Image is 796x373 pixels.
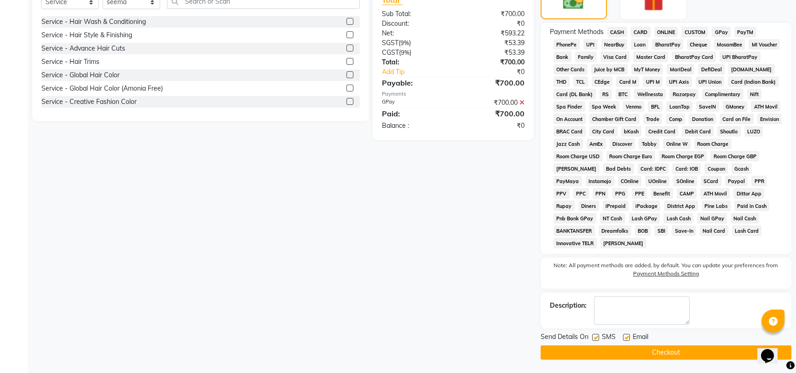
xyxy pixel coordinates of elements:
[681,27,708,37] span: CUSTOM
[672,163,701,174] span: Card: IOB
[643,76,663,87] span: UPI M
[634,89,666,99] span: Wellnessta
[731,213,759,224] span: Nail Cash
[720,114,754,124] span: Card on File
[632,188,647,199] span: PPE
[702,201,731,211] span: Pine Labs
[687,39,710,50] span: Cheque
[41,70,120,80] div: Service - Global Hair Color
[701,176,721,186] span: SCard
[375,67,467,77] a: Add Tip
[751,176,767,186] span: PPR
[667,64,694,75] span: MariDeal
[725,176,748,186] span: Paypal
[41,97,137,107] div: Service - Creative Fashion Color
[591,64,628,75] span: Juice by MCB
[638,163,669,174] span: Card: IDFC
[672,225,696,236] span: Save-In
[382,90,525,98] div: Payments
[41,44,125,53] div: Service - Advance Hair Cuts
[631,39,648,50] span: Loan
[732,225,762,236] span: Lash Card
[587,138,606,149] span: AmEx
[401,49,410,56] span: 9%
[621,126,642,137] span: bKash
[603,201,629,211] span: iPrepaid
[600,238,646,248] span: [PERSON_NAME]
[573,188,589,199] span: PPC
[375,48,453,57] div: ( )
[666,76,692,87] span: UPI Axis
[645,176,669,186] span: UOnline
[603,163,634,174] span: Bad Debts
[382,48,399,57] span: CGST
[712,27,731,37] span: GPay
[554,52,571,62] span: Bank
[652,39,683,50] span: BharatPay
[554,163,600,174] span: [PERSON_NAME]
[749,39,780,50] span: MI Voucher
[541,345,791,360] button: Checkout
[375,98,453,108] div: GPay
[648,101,663,112] span: BFL
[728,76,779,87] span: Card (Indian Bank)
[466,67,531,77] div: ₹0
[453,19,531,29] div: ₹0
[589,101,619,112] span: Spa Week
[375,121,453,131] div: Balance :
[554,225,595,236] span: BANKTANSFER
[612,188,628,199] span: PPG
[554,213,596,224] span: Pnb Bank GPay
[554,138,583,149] span: Jazz Cash
[554,64,588,75] span: Other Cards
[635,225,651,236] span: BOB
[375,108,453,119] div: Paid:
[586,176,614,186] span: Instamojo
[654,27,678,37] span: ONLINE
[554,238,597,248] span: Innovative TELR
[694,138,732,149] span: Room Charge
[375,29,453,38] div: Net:
[453,57,531,67] div: ₹700.00
[453,98,531,108] div: ₹700.00
[734,201,770,211] span: Paid in Cash
[453,38,531,48] div: ₹53.39
[700,225,728,236] span: Nail Card
[677,188,697,199] span: CAMP
[583,39,598,50] span: UPI
[453,9,531,19] div: ₹700.00
[453,108,531,119] div: ₹700.00
[696,101,719,112] span: SaveIN
[41,84,163,93] div: Service - Global Hair Color (Amonia Free)
[610,138,635,149] span: Discover
[645,126,678,137] span: Credit Card
[633,270,699,278] label: Payment Methods Setting
[664,201,698,211] span: District App
[633,332,648,344] span: Email
[616,76,639,87] span: Card M
[41,30,132,40] div: Service - Hair Style & Finishing
[631,27,651,37] span: CARD
[751,101,780,112] span: ATH Movil
[623,101,645,112] span: Venmo
[554,151,603,161] span: Room Charge USD
[720,52,761,62] span: UPI BharatPay
[400,39,409,46] span: 9%
[592,76,613,87] span: CEdge
[633,52,668,62] span: Master Card
[607,27,627,37] span: CASH
[710,151,759,161] span: Room Charge GBP
[666,114,685,124] span: Comp
[41,17,146,27] div: Service - Hair Wash & Conditioning
[600,52,630,62] span: Visa Card
[554,201,575,211] span: Rupay
[554,89,596,99] span: Card (DL Bank)
[616,89,631,99] span: BTC
[375,57,453,67] div: Total:
[453,48,531,57] div: ₹53.39
[550,261,782,281] label: Note: All payment methods are added, by default. You can update your preferences from
[601,39,628,50] span: NearBuy
[672,52,716,62] span: BharatPay Card
[728,64,775,75] span: [DOMAIN_NAME]
[554,188,570,199] span: PPV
